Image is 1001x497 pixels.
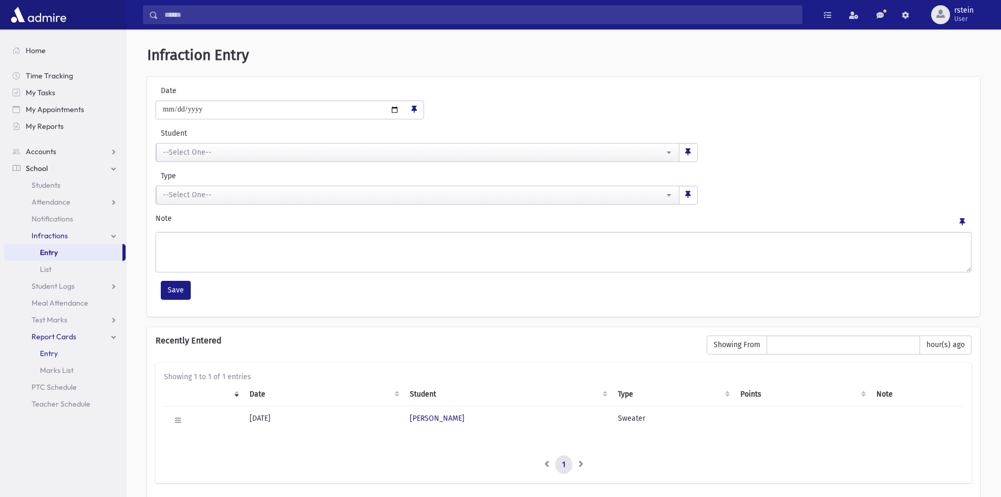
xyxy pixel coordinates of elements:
[32,281,75,291] span: Student Logs
[707,336,767,354] span: Showing From
[32,197,70,207] span: Attendance
[147,46,249,64] span: Infraction Entry
[4,84,126,101] a: My Tasks
[4,244,122,261] a: Entry
[156,143,679,162] button: --Select One--
[4,261,126,278] a: List
[920,336,972,354] span: hour(s) ago
[612,406,734,434] td: Sweater
[4,227,126,244] a: Infractions
[4,328,126,345] a: Report Cards
[26,147,56,156] span: Accounts
[32,332,76,341] span: Report Cards
[4,118,126,135] a: My Reports
[32,231,68,240] span: Infractions
[4,379,126,395] a: PTC Schedule
[734,382,870,407] th: Points: activate to sort column ascending
[40,366,74,375] span: Marks List
[243,382,404,407] th: Date: activate to sort column ascending
[26,46,46,55] span: Home
[156,128,517,139] label: Student
[954,15,974,23] span: User
[4,345,126,362] a: Entry
[40,349,58,358] span: Entry
[4,278,126,295] a: Student Logs
[26,105,84,114] span: My Appointments
[4,210,126,227] a: Notifications
[40,265,51,274] span: List
[32,399,90,409] span: Teacher Schedule
[243,406,404,434] td: [DATE]
[4,311,126,328] a: Test Marks
[40,248,58,257] span: Entry
[156,336,696,346] h6: Recently Entered
[156,213,172,228] label: Note
[26,71,73,80] span: Time Tracking
[4,42,126,59] a: Home
[4,143,126,160] a: Accounts
[612,382,734,407] th: Type: activate to sort column ascending
[4,194,126,210] a: Attendance
[32,214,73,224] span: Notifications
[163,189,664,200] div: --Select One--
[32,180,60,190] span: Students
[4,177,126,194] a: Students
[26,164,48,173] span: School
[161,281,191,300] button: Save
[32,315,67,324] span: Test Marks
[870,382,963,407] th: Note
[26,88,55,97] span: My Tasks
[410,414,465,423] a: [PERSON_NAME]
[8,4,69,25] img: AdmirePro
[4,295,126,311] a: Meal Attendance
[32,298,88,308] span: Meal Attendance
[4,101,126,118] a: My Appointments
[32,382,77,392] span: PTC Schedule
[156,85,245,96] label: Date
[4,362,126,379] a: Marks List
[555,455,572,474] a: 1
[4,67,126,84] a: Time Tracking
[164,371,963,382] div: Showing 1 to 1 of 1 entries
[163,147,664,158] div: --Select One--
[156,170,427,181] label: Type
[26,121,64,131] span: My Reports
[156,186,679,205] button: --Select One--
[404,382,612,407] th: Student: activate to sort column ascending
[158,5,802,24] input: Search
[954,6,974,15] span: rstein
[4,395,126,412] a: Teacher Schedule
[4,160,126,177] a: School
